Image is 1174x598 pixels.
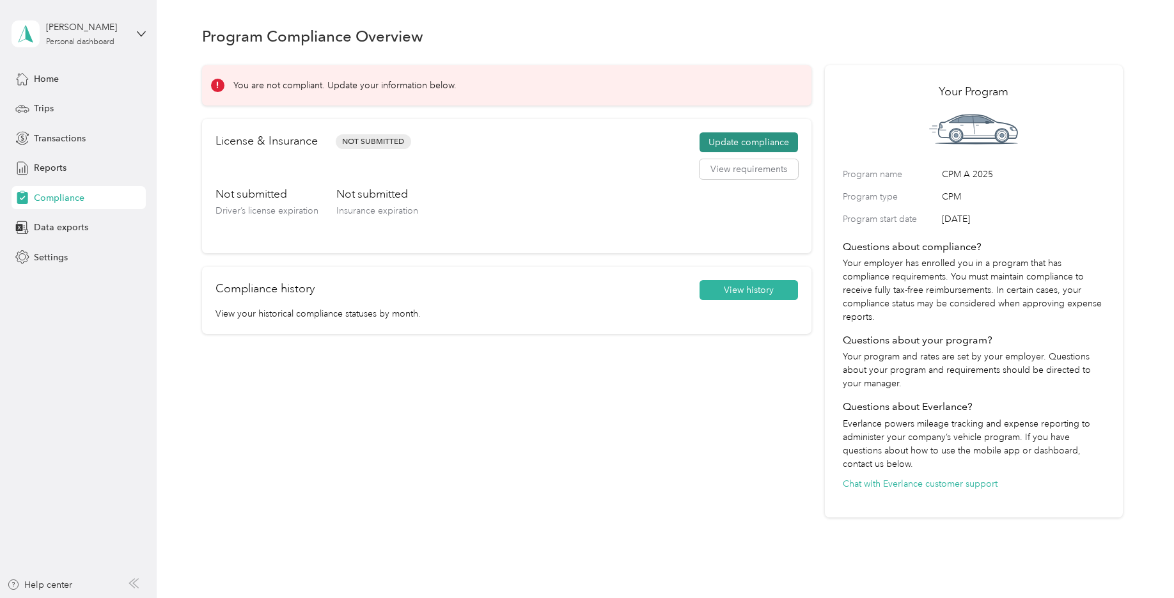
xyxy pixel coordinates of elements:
span: CPM A 2025 [942,168,1105,181]
button: Update compliance [700,132,798,153]
h2: License & Insurance [215,132,318,150]
span: Not Submitted [336,134,411,149]
span: Settings [34,251,68,264]
span: Trips [34,102,54,115]
p: View your historical compliance statuses by month. [215,307,798,320]
div: Personal dashboard [46,38,114,46]
span: Reports [34,161,67,175]
h2: Compliance history [215,280,315,297]
h3: Not submitted [215,186,318,202]
button: Help center [7,578,72,592]
h4: Questions about your program? [843,333,1105,348]
h3: Not submitted [336,186,418,202]
div: [PERSON_NAME] [46,20,126,34]
p: Everlance powers mileage tracking and expense reporting to administer your company’s vehicle prog... [843,417,1105,471]
h4: Questions about Everlance? [843,399,1105,414]
p: Your program and rates are set by your employer. Questions about your program and requirements sh... [843,350,1105,390]
button: View requirements [700,159,798,180]
button: View history [700,280,798,301]
span: Home [34,72,59,86]
iframe: Everlance-gr Chat Button Frame [1102,526,1174,598]
span: Driver’s license expiration [215,205,318,216]
span: CPM [942,190,1105,203]
h1: Program Compliance Overview [202,29,423,43]
label: Program name [843,168,937,181]
label: Program start date [843,212,937,226]
span: Compliance [34,191,84,205]
span: Insurance expiration [336,205,418,216]
button: Chat with Everlance customer support [843,477,998,491]
h4: Questions about compliance? [843,239,1105,255]
h2: Your Program [843,83,1105,100]
p: You are not compliant. Update your information below. [233,79,457,92]
label: Program type [843,190,937,203]
span: [DATE] [942,212,1105,226]
span: Data exports [34,221,88,234]
span: Transactions [34,132,86,145]
p: Your employer has enrolled you in a program that has compliance requirements. You must maintain c... [843,256,1105,324]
